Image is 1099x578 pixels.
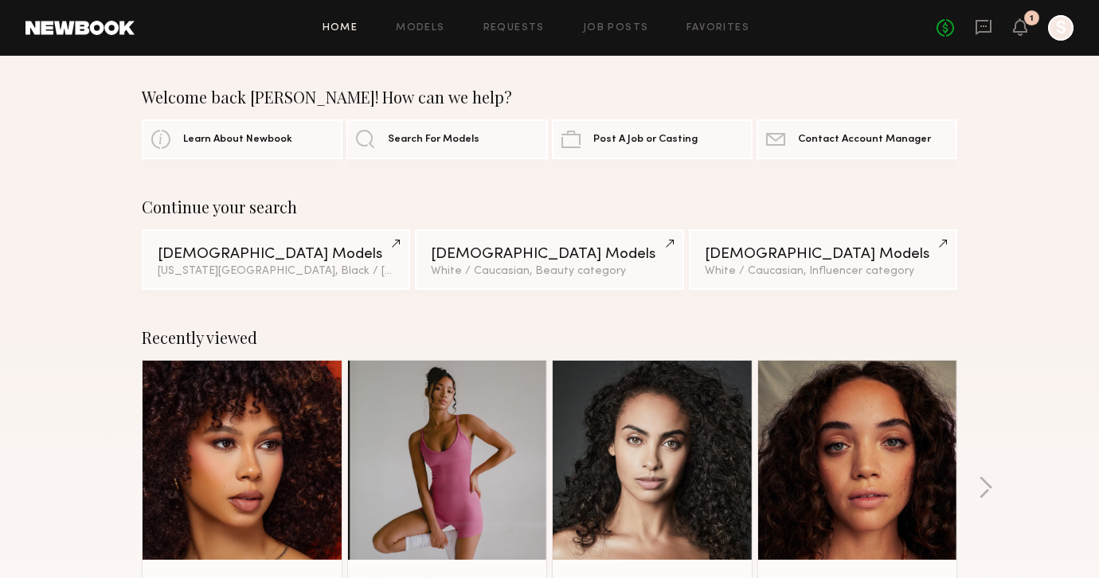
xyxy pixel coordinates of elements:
[757,119,957,159] a: Contact Account Manager
[798,135,931,145] span: Contact Account Manager
[431,247,667,262] div: [DEMOGRAPHIC_DATA] Models
[483,23,545,33] a: Requests
[158,247,394,262] div: [DEMOGRAPHIC_DATA] Models
[431,266,667,277] div: White / Caucasian, Beauty category
[142,119,342,159] a: Learn About Newbook
[323,23,358,33] a: Home
[158,266,394,277] div: [US_STATE][GEOGRAPHIC_DATA], Black / [DEMOGRAPHIC_DATA]
[689,229,957,290] a: [DEMOGRAPHIC_DATA] ModelsWhite / Caucasian, Influencer category
[142,197,957,217] div: Continue your search
[142,88,957,107] div: Welcome back [PERSON_NAME]! How can we help?
[396,23,444,33] a: Models
[593,135,698,145] span: Post A Job or Casting
[552,119,753,159] a: Post A Job or Casting
[142,328,957,347] div: Recently viewed
[1048,15,1074,41] a: S
[142,229,410,290] a: [DEMOGRAPHIC_DATA] Models[US_STATE][GEOGRAPHIC_DATA], Black / [DEMOGRAPHIC_DATA]
[388,135,479,145] span: Search For Models
[583,23,649,33] a: Job Posts
[705,266,941,277] div: White / Caucasian, Influencer category
[415,229,683,290] a: [DEMOGRAPHIC_DATA] ModelsWhite / Caucasian, Beauty category
[686,23,749,33] a: Favorites
[705,247,941,262] div: [DEMOGRAPHIC_DATA] Models
[183,135,292,145] span: Learn About Newbook
[1030,14,1034,23] div: 1
[346,119,547,159] a: Search For Models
